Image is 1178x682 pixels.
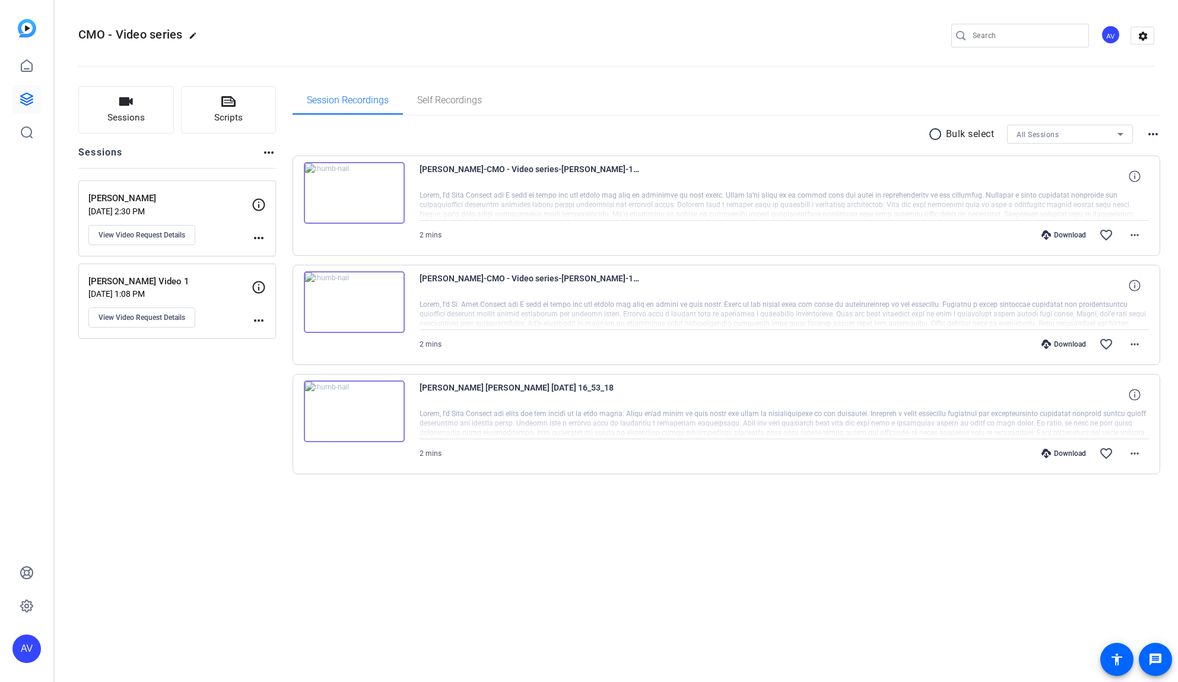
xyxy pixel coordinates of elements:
img: blue-gradient.svg [18,19,36,37]
mat-icon: favorite_border [1099,337,1113,351]
p: Bulk select [946,127,995,141]
button: Sessions [78,86,174,134]
mat-icon: more_horiz [1146,127,1160,141]
ngx-avatar: Amanda Vintinner [1101,25,1122,46]
span: Session Recordings [307,96,389,105]
span: 2 mins [420,231,442,239]
mat-icon: favorite_border [1099,228,1113,242]
mat-icon: more_horiz [252,231,266,245]
div: AV [12,635,41,663]
span: Sessions [107,111,145,125]
div: AV [1101,25,1120,45]
button: View Video Request Details [88,225,195,245]
mat-icon: more_horiz [252,313,266,328]
span: View Video Request Details [99,313,185,322]
img: thumb-nail [304,271,405,333]
span: Scripts [214,111,243,125]
span: All Sessions [1017,131,1059,139]
span: Self Recordings [417,96,482,105]
span: [PERSON_NAME]-CMO - Video series-[PERSON_NAME]-1755019298249-webcam [420,271,639,300]
mat-icon: edit [189,31,203,46]
mat-icon: more_horiz [1128,228,1142,242]
span: [PERSON_NAME] [PERSON_NAME] [DATE] 16_53_18 [420,380,639,409]
div: Download [1036,340,1092,349]
h2: Sessions [78,145,123,168]
mat-icon: message [1148,652,1163,667]
span: [PERSON_NAME]-CMO - Video series-[PERSON_NAME]-1755019617283-webcam [420,162,639,191]
span: 2 mins [420,449,442,458]
p: [DATE] 2:30 PM [88,207,252,216]
span: 2 mins [420,340,442,348]
button: Scripts [181,86,277,134]
span: CMO - Video series [78,27,183,42]
mat-icon: more_horiz [262,145,276,160]
mat-icon: settings [1131,27,1155,45]
p: [DATE] 1:08 PM [88,289,252,299]
button: View Video Request Details [88,307,195,328]
p: [PERSON_NAME] [88,192,252,205]
div: Download [1036,230,1092,240]
img: thumb-nail [304,380,405,442]
mat-icon: more_horiz [1128,446,1142,461]
img: thumb-nail [304,162,405,224]
span: View Video Request Details [99,230,185,240]
mat-icon: more_horiz [1128,337,1142,351]
mat-icon: favorite_border [1099,446,1113,461]
div: Download [1036,449,1092,458]
mat-icon: radio_button_unchecked [928,127,946,141]
input: Search [973,28,1079,43]
p: [PERSON_NAME] Video 1 [88,275,252,288]
mat-icon: accessibility [1110,652,1124,667]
